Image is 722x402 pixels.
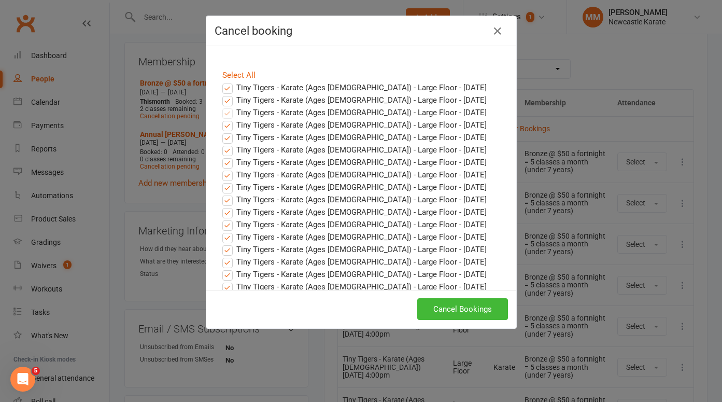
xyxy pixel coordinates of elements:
[222,281,487,293] label: Tiny Tigers - Karate (Ages [DEMOGRAPHIC_DATA]) - Large Floor - [DATE]
[222,106,487,119] label: Tiny Tigers - Karate (Ages [DEMOGRAPHIC_DATA]) - Large Floor - [DATE]
[222,206,487,218] label: Tiny Tigers - Karate (Ages [DEMOGRAPHIC_DATA]) - Large Floor - [DATE]
[222,71,256,80] a: Select All
[222,256,487,268] label: Tiny Tigers - Karate (Ages [DEMOGRAPHIC_DATA]) - Large Floor - [DATE]
[222,193,487,206] label: Tiny Tigers - Karate (Ages [DEMOGRAPHIC_DATA]) - Large Floor - [DATE]
[222,131,487,144] label: Tiny Tigers - Karate (Ages [DEMOGRAPHIC_DATA]) - Large Floor - [DATE]
[222,81,487,94] label: Tiny Tigers - Karate (Ages [DEMOGRAPHIC_DATA]) - Large Floor - [DATE]
[222,169,487,181] label: Tiny Tigers - Karate (Ages [DEMOGRAPHIC_DATA]) - Large Floor - [DATE]
[222,268,487,281] label: Tiny Tigers - Karate (Ages [DEMOGRAPHIC_DATA]) - Large Floor - [DATE]
[10,367,35,392] iframe: Intercom live chat
[222,231,487,243] label: Tiny Tigers - Karate (Ages [DEMOGRAPHIC_DATA]) - Large Floor - [DATE]
[222,243,487,256] label: Tiny Tigers - Karate (Ages [DEMOGRAPHIC_DATA]) - Large Floor - [DATE]
[222,144,487,156] label: Tiny Tigers - Karate (Ages [DEMOGRAPHIC_DATA]) - Large Floor - [DATE]
[32,367,40,375] span: 5
[222,218,487,231] label: Tiny Tigers - Karate (Ages [DEMOGRAPHIC_DATA]) - Large Floor - [DATE]
[222,181,487,193] label: Tiny Tigers - Karate (Ages [DEMOGRAPHIC_DATA]) - Large Floor - [DATE]
[489,23,506,39] button: Close
[222,119,487,131] label: Tiny Tigers - Karate (Ages [DEMOGRAPHIC_DATA]) - Large Floor - [DATE]
[417,298,508,320] button: Cancel Bookings
[215,24,508,37] h4: Cancel booking
[222,94,487,106] label: Tiny Tigers - Karate (Ages [DEMOGRAPHIC_DATA]) - Large Floor - [DATE]
[222,156,487,169] label: Tiny Tigers - Karate (Ages [DEMOGRAPHIC_DATA]) - Large Floor - [DATE]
